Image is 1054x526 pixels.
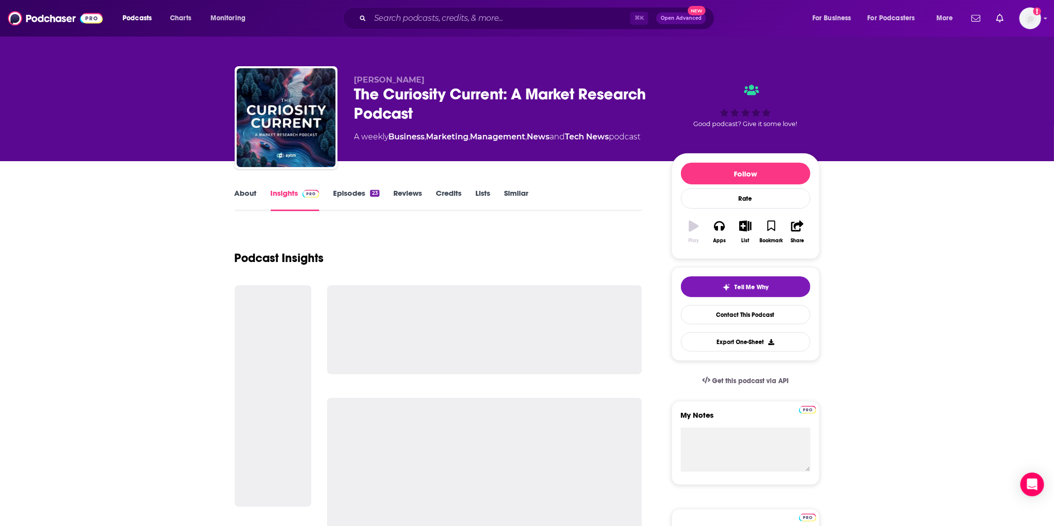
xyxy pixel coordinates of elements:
[352,7,724,30] div: Search podcasts, credits, & more...
[470,132,526,141] a: Management
[722,283,730,291] img: tell me why sparkle
[271,188,320,211] a: InsightsPodchaser Pro
[968,10,984,27] a: Show notifications dropdown
[681,276,810,297] button: tell me why sparkleTell Me Why
[681,410,810,428] label: My Notes
[1033,7,1041,15] svg: Add a profile image
[302,190,320,198] img: Podchaser Pro
[681,305,810,324] a: Contact This Podcast
[164,10,197,26] a: Charts
[656,12,706,24] button: Open AdvancedNew
[799,404,816,414] a: Pro website
[712,377,789,385] span: Get this podcast via API
[204,10,258,26] button: open menu
[475,188,490,211] a: Lists
[688,238,699,244] div: Play
[812,11,851,25] span: For Business
[123,11,152,25] span: Podcasts
[565,132,609,141] a: Tech News
[436,188,462,211] a: Credits
[630,12,648,25] span: ⌘ K
[759,238,783,244] div: Bookmark
[1019,7,1041,29] span: Logged in as TeemsPR
[425,132,426,141] span: ,
[1019,7,1041,29] button: Show profile menu
[799,406,816,414] img: Podchaser Pro
[713,238,726,244] div: Apps
[734,283,768,291] span: Tell Me Why
[333,188,379,211] a: Episodes23
[1019,7,1041,29] img: User Profile
[868,11,915,25] span: For Podcasters
[784,214,810,250] button: Share
[527,132,550,141] a: News
[799,514,816,522] img: Podchaser Pro
[861,10,929,26] button: open menu
[354,131,641,143] div: A weekly podcast
[526,132,527,141] span: ,
[469,132,470,141] span: ,
[8,9,103,28] img: Podchaser - Follow, Share and Rate Podcasts
[742,238,750,244] div: List
[759,214,784,250] button: Bookmark
[426,132,469,141] a: Marketing
[929,10,966,26] button: open menu
[116,10,165,26] button: open menu
[235,188,257,211] a: About
[237,68,336,167] img: The Curiosity Current: A Market Research Podcast
[732,214,758,250] button: List
[235,251,324,265] h1: Podcast Insights
[354,75,425,85] span: [PERSON_NAME]
[389,132,425,141] a: Business
[211,11,246,25] span: Monitoring
[681,332,810,351] button: Export One-Sheet
[681,214,707,250] button: Play
[370,190,379,197] div: 23
[550,132,565,141] span: and
[661,16,702,21] span: Open Advanced
[504,188,528,211] a: Similar
[707,214,732,250] button: Apps
[799,512,816,522] a: Pro website
[1020,473,1044,496] div: Open Intercom Messenger
[992,10,1008,27] a: Show notifications dropdown
[681,188,810,209] div: Rate
[805,10,864,26] button: open menu
[936,11,953,25] span: More
[688,6,706,15] span: New
[694,120,798,128] span: Good podcast? Give it some love!
[672,75,820,136] div: Good podcast? Give it some love!
[370,10,630,26] input: Search podcasts, credits, & more...
[170,11,191,25] span: Charts
[694,369,797,393] a: Get this podcast via API
[681,163,810,184] button: Follow
[791,238,804,244] div: Share
[393,188,422,211] a: Reviews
